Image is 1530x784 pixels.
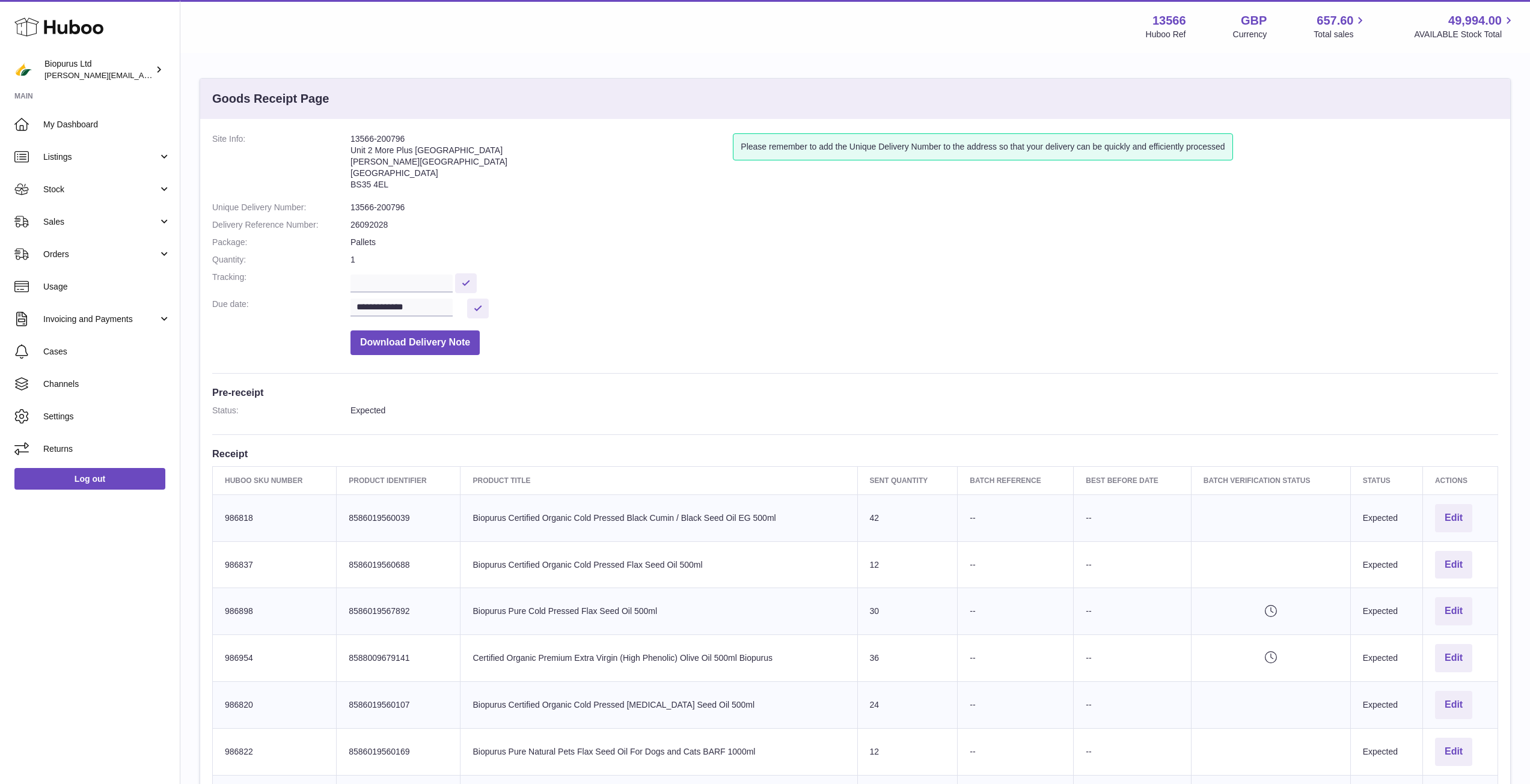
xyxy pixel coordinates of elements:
[1074,541,1191,588] td: --
[857,494,958,541] td: 42
[350,219,1498,231] dd: 26092028
[350,405,1498,416] dd: Expected
[14,61,32,79] img: peter@biopurus.co.uk
[461,588,857,635] td: Biopurus Pure Cold Pressed Flax Seed Oil 500ml
[43,411,171,422] span: Settings
[1435,597,1472,625] button: Edit
[958,466,1074,494] th: Batch Reference
[1074,494,1191,541] td: --
[1241,13,1267,29] strong: GBP
[350,237,1498,248] dd: Pallets
[213,682,337,729] td: 986820
[1350,494,1422,541] td: Expected
[958,588,1074,635] td: --
[44,70,241,80] span: [PERSON_NAME][EMAIL_ADDRESS][DOMAIN_NAME]
[43,216,158,228] span: Sales
[1314,13,1367,40] a: 657.60 Total sales
[1350,728,1422,775] td: Expected
[958,494,1074,541] td: --
[43,443,171,455] span: Returns
[461,541,857,588] td: Biopurus Certified Organic Cold Pressed Flax Seed Oil 500ml
[1191,466,1350,494] th: Batch Verification Status
[857,588,958,635] td: 30
[857,635,958,682] td: 36
[350,254,1498,266] dd: 1
[857,682,958,729] td: 24
[1350,588,1422,635] td: Expected
[1074,466,1191,494] th: Best Before Date
[857,466,958,494] th: Sent Quantity
[213,635,337,682] td: 986954
[43,314,158,325] span: Invoicing and Payments
[1317,13,1353,29] span: 657.60
[461,635,857,682] td: Certified Organic Premium Extra Virgin (High Phenolic) Olive Oil 500ml Biopurus
[43,378,171,390] span: Channels
[1074,682,1191,729] td: --
[1074,728,1191,775] td: --
[958,635,1074,682] td: --
[1350,635,1422,682] td: Expected
[1314,29,1367,40] span: Total sales
[212,133,350,196] dt: Site Info:
[857,728,958,775] td: 12
[958,682,1074,729] td: --
[1146,29,1186,40] div: Huboo Ref
[212,386,1498,399] h3: Pre-receipt
[337,728,461,775] td: 8586019560169
[337,541,461,588] td: 8586019560688
[337,635,461,682] td: 8588009679141
[350,133,733,196] address: 13566-200796 Unit 2 More Plus [GEOGRAPHIC_DATA] [PERSON_NAME][GEOGRAPHIC_DATA] [GEOGRAPHIC_DATA] ...
[958,541,1074,588] td: --
[337,588,461,635] td: 8586019567892
[44,58,153,81] div: Biopurus Ltd
[212,91,329,107] h3: Goods Receipt Page
[350,330,480,355] button: Download Delivery Note
[1074,635,1191,682] td: --
[1152,13,1186,29] strong: 13566
[1350,541,1422,588] td: Expected
[1414,29,1516,40] span: AVAILABLE Stock Total
[43,249,158,260] span: Orders
[461,682,857,729] td: Biopurus Certified Organic Cold Pressed [MEDICAL_DATA] Seed Oil 500ml
[212,202,350,213] dt: Unique Delivery Number:
[212,272,350,293] dt: Tracking:
[212,254,350,266] dt: Quantity:
[733,133,1232,160] div: Please remember to add the Unique Delivery Number to the address so that your delivery can be qui...
[857,541,958,588] td: 12
[958,728,1074,775] td: --
[1435,644,1472,672] button: Edit
[1435,691,1472,719] button: Edit
[212,237,350,248] dt: Package:
[461,728,857,775] td: Biopurus Pure Natural Pets Flax Seed Oil For Dogs and Cats BARF 1000ml
[43,346,171,357] span: Cases
[1422,466,1498,494] th: Actions
[1414,13,1516,40] a: 49,994.00 AVAILABLE Stock Total
[43,119,171,130] span: My Dashboard
[461,494,857,541] td: Biopurus Certified Organic Cold Pressed Black Cumin / Black Seed Oil EG 500ml
[461,466,857,494] th: Product title
[1435,504,1472,532] button: Edit
[212,299,350,318] dt: Due date:
[1233,29,1267,40] div: Currency
[212,447,1498,460] h3: Receipt
[43,151,158,163] span: Listings
[1448,13,1502,29] span: 49,994.00
[213,541,337,588] td: 986837
[213,588,337,635] td: 986898
[213,494,337,541] td: 986818
[350,202,1498,213] dd: 13566-200796
[1350,466,1422,494] th: Status
[213,466,337,494] th: Huboo SKU Number
[337,682,461,729] td: 8586019560107
[212,219,350,231] dt: Delivery Reference Number:
[1435,551,1472,579] button: Edit
[213,728,337,775] td: 986822
[337,466,461,494] th: Product Identifier
[1074,588,1191,635] td: --
[14,468,165,490] a: Log out
[43,184,158,195] span: Stock
[1435,738,1472,766] button: Edit
[1350,682,1422,729] td: Expected
[212,405,350,416] dt: Status:
[43,281,171,293] span: Usage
